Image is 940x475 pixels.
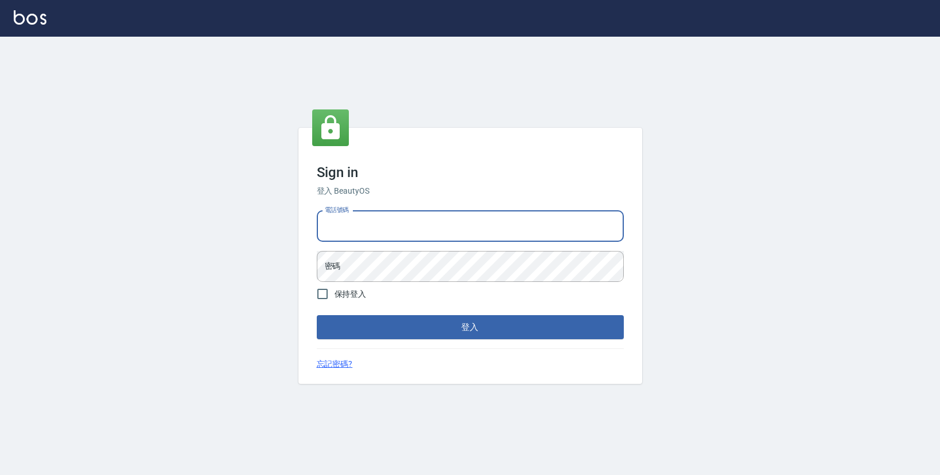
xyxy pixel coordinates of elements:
label: 電話號碼 [325,206,349,214]
a: 忘記密碼? [317,358,353,370]
button: 登入 [317,315,624,339]
h6: 登入 BeautyOS [317,185,624,197]
img: Logo [14,10,46,25]
h3: Sign in [317,164,624,180]
span: 保持登入 [335,288,367,300]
